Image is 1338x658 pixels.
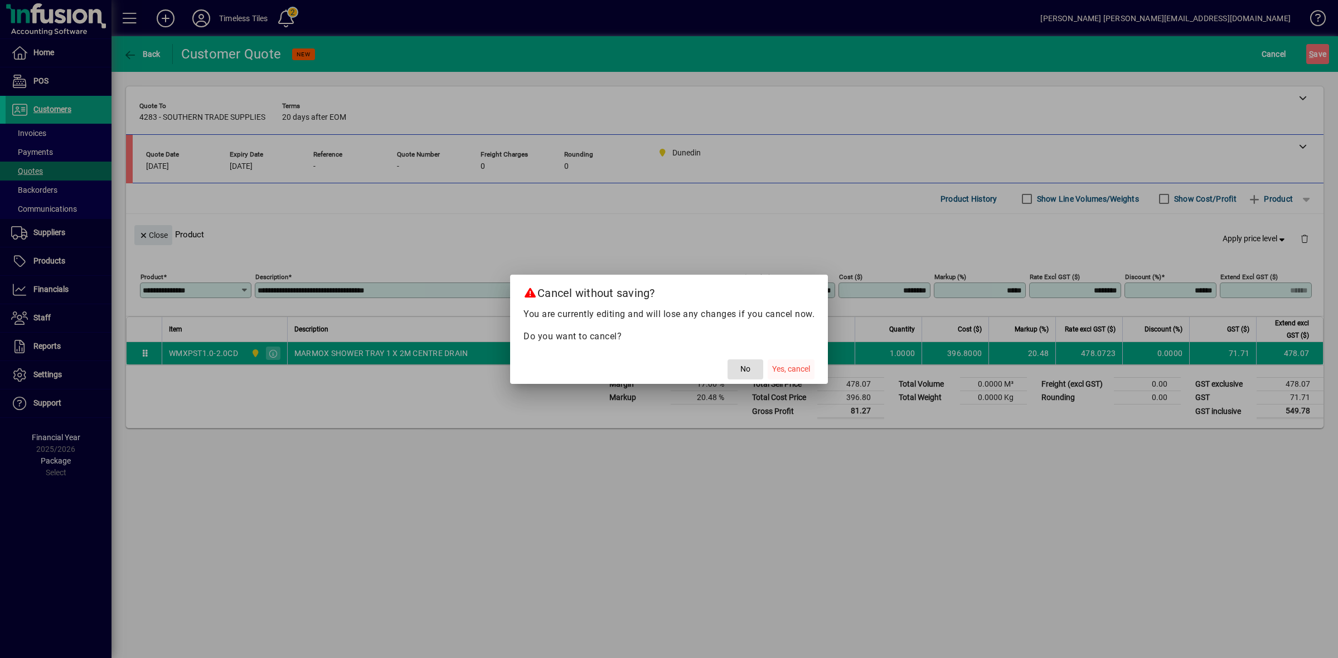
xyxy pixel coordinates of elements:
p: You are currently editing and will lose any changes if you cancel now. [523,308,815,321]
p: Do you want to cancel? [523,330,815,343]
span: Yes, cancel [772,363,810,375]
button: Yes, cancel [768,359,815,379]
button: No [728,359,763,379]
span: No [740,363,750,375]
h2: Cancel without saving? [510,275,828,307]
